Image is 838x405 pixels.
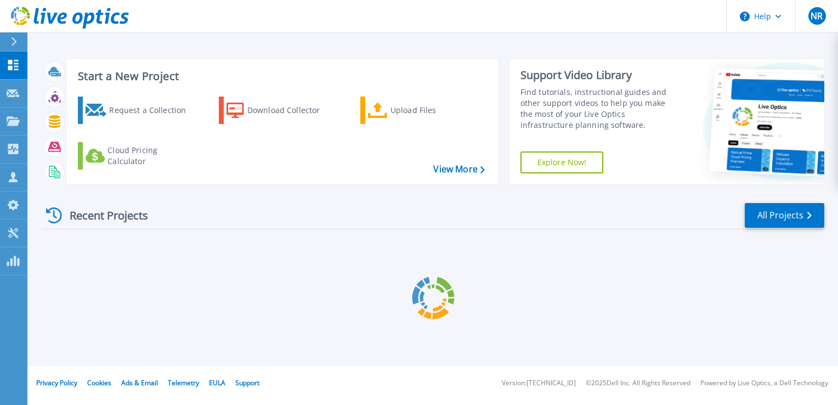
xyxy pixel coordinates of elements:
[209,378,225,387] a: EULA
[433,164,484,175] a: View More
[78,70,484,82] h3: Start a New Project
[360,97,483,124] a: Upload Files
[87,378,111,387] a: Cookies
[520,151,604,173] a: Explore Now!
[36,378,77,387] a: Privacy Policy
[700,380,828,387] li: Powered by Live Optics, a Dell Technology
[586,380,690,387] li: © 2025 Dell Inc. All Rights Reserved
[42,202,163,229] div: Recent Projects
[107,145,195,167] div: Cloud Pricing Calculator
[390,99,478,121] div: Upload Files
[78,142,200,170] a: Cloud Pricing Calculator
[811,12,823,20] span: NR
[520,87,678,131] div: Find tutorials, instructional guides and other support videos to help you make the most of your L...
[247,99,335,121] div: Download Collector
[78,97,200,124] a: Request a Collection
[520,68,678,82] div: Support Video Library
[121,378,158,387] a: Ads & Email
[109,99,197,121] div: Request a Collection
[168,378,199,387] a: Telemetry
[235,378,259,387] a: Support
[502,380,576,387] li: Version: [TECHNICAL_ID]
[219,97,341,124] a: Download Collector
[745,203,824,228] a: All Projects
